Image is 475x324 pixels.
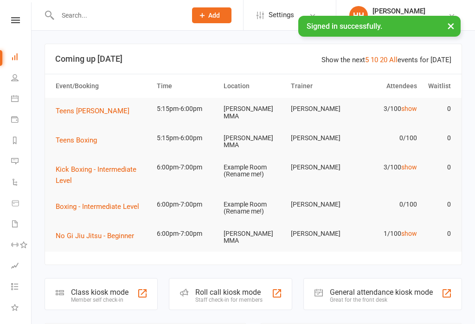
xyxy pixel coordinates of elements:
[354,156,421,178] td: 3/100
[365,56,369,64] a: 5
[195,297,263,303] div: Staff check-in for members
[11,47,32,68] a: Dashboard
[153,127,220,149] td: 5:15pm-6:00pm
[11,194,32,214] a: Product Sales
[421,223,455,245] td: 0
[287,194,354,215] td: [PERSON_NAME]
[421,194,455,215] td: 0
[401,163,417,171] a: show
[307,22,382,31] span: Signed in successfully.
[153,156,220,178] td: 6:00pm-7:00pm
[349,6,368,25] div: HH
[195,288,263,297] div: Roll call kiosk mode
[219,74,287,98] th: Location
[287,223,354,245] td: [PERSON_NAME]
[56,202,139,211] span: Boxing - Intermediate Level
[11,131,32,152] a: Reports
[354,98,421,120] td: 3/100
[11,298,32,319] a: What's New
[11,68,32,89] a: People
[153,223,220,245] td: 6:00pm-7:00pm
[219,194,287,223] td: Example Room (Rename me!)
[219,156,287,186] td: Example Room (Rename me!)
[55,54,451,64] h3: Coming up [DATE]
[401,230,417,237] a: show
[330,288,433,297] div: General attendance kiosk mode
[71,288,128,297] div: Class kiosk mode
[153,98,220,120] td: 5:15pm-6:00pm
[287,127,354,149] td: [PERSON_NAME]
[11,110,32,131] a: Payments
[287,156,354,178] td: [PERSON_NAME]
[56,136,97,144] span: Teens Boxing
[192,7,231,23] button: Add
[354,223,421,245] td: 1/100
[56,232,134,240] span: No Gi Jiu Jitsu - Beginner
[389,56,398,64] a: All
[56,164,148,186] button: Kick Boxing - Intermediate Level
[56,201,146,212] button: Boxing - Intermediate Level
[153,74,220,98] th: Time
[287,74,354,98] th: Trainer
[372,7,439,15] div: [PERSON_NAME]
[55,9,180,22] input: Search...
[51,74,153,98] th: Event/Booking
[380,56,387,64] a: 20
[401,105,417,112] a: show
[443,16,459,36] button: ×
[287,98,354,120] td: [PERSON_NAME]
[56,107,129,115] span: Teens [PERSON_NAME]
[11,256,32,277] a: Assessments
[269,5,294,26] span: Settings
[219,127,287,156] td: [PERSON_NAME] MMA
[11,89,32,110] a: Calendar
[354,127,421,149] td: 0/100
[421,98,455,120] td: 0
[354,194,421,215] td: 0/100
[219,98,287,127] td: [PERSON_NAME] MMA
[354,74,421,98] th: Attendees
[208,12,220,19] span: Add
[372,15,439,24] div: [PERSON_NAME] MMA
[421,156,455,178] td: 0
[421,74,455,98] th: Waitlist
[153,194,220,215] td: 6:00pm-7:00pm
[321,54,451,65] div: Show the next events for [DATE]
[56,165,136,185] span: Kick Boxing - Intermediate Level
[56,135,103,146] button: Teens Boxing
[330,297,433,303] div: Great for the front desk
[371,56,378,64] a: 10
[421,127,455,149] td: 0
[71,297,128,303] div: Member self check-in
[219,223,287,252] td: [PERSON_NAME] MMA
[56,105,136,117] button: Teens [PERSON_NAME]
[56,230,141,241] button: No Gi Jiu Jitsu - Beginner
